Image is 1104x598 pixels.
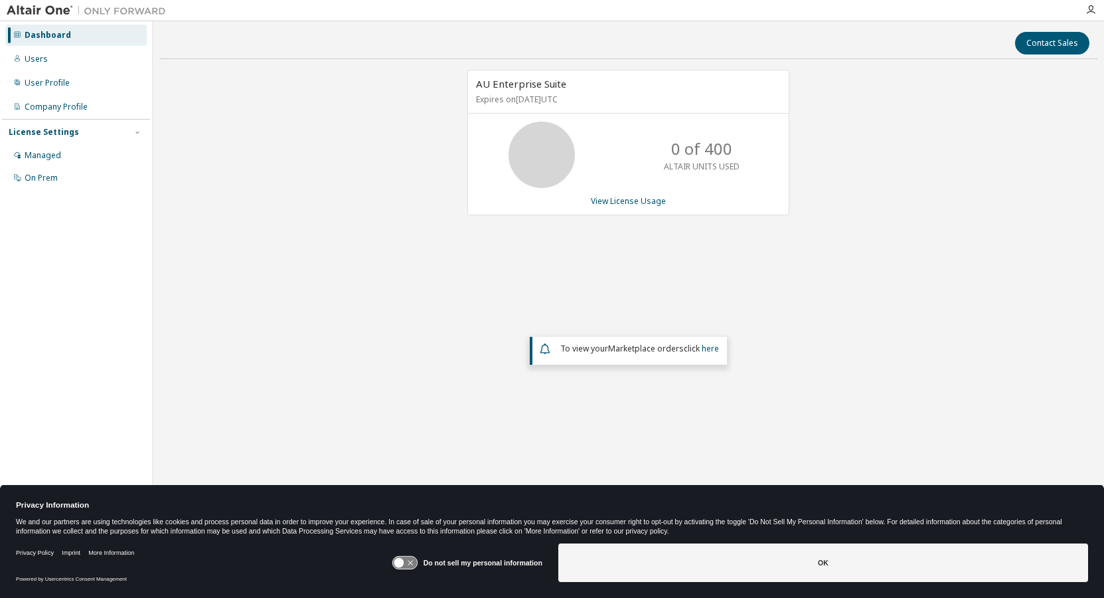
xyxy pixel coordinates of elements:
[591,195,666,207] a: View License Usage
[476,94,777,105] p: Expires on [DATE] UTC
[702,343,719,354] a: here
[25,173,58,183] div: On Prem
[664,161,740,172] p: ALTAIR UNITS USED
[25,30,71,41] div: Dashboard
[25,102,88,112] div: Company Profile
[7,4,173,17] img: Altair One
[671,138,732,160] p: 0 of 400
[476,77,566,90] span: AU Enterprise Suite
[9,127,79,138] div: License Settings
[25,150,61,161] div: Managed
[1015,32,1089,54] button: Contact Sales
[608,343,684,354] em: Marketplace orders
[560,343,719,354] span: To view your click
[25,78,70,88] div: User Profile
[25,54,48,64] div: Users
